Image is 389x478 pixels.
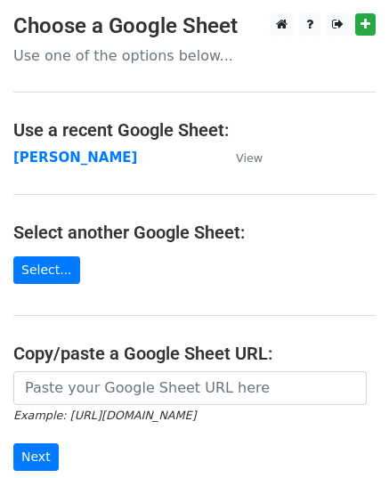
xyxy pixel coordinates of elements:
[13,46,376,65] p: Use one of the options below...
[13,150,137,166] a: [PERSON_NAME]
[236,151,263,165] small: View
[13,409,196,422] small: Example: [URL][DOMAIN_NAME]
[13,371,367,405] input: Paste your Google Sheet URL here
[13,443,59,471] input: Next
[13,256,80,284] a: Select...
[13,119,376,141] h4: Use a recent Google Sheet:
[218,150,263,166] a: View
[13,343,376,364] h4: Copy/paste a Google Sheet URL:
[13,222,376,243] h4: Select another Google Sheet:
[13,13,376,39] h3: Choose a Google Sheet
